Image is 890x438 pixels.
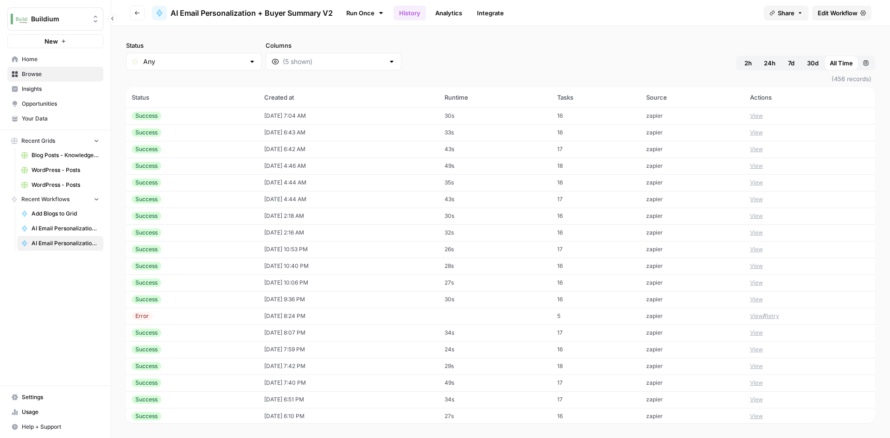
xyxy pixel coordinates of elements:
[32,166,99,174] span: WordPress - Posts
[132,412,161,420] div: Success
[750,178,763,187] button: View
[439,324,552,341] td: 34s
[22,100,99,108] span: Opportunities
[7,419,103,434] button: Help + Support
[439,274,552,291] td: 27s
[439,124,552,141] td: 33s
[11,11,27,27] img: Buildium Logo
[22,55,99,63] span: Home
[778,8,795,18] span: Share
[32,151,99,159] span: Blog Posts - Knowledge Base.csv
[552,358,640,375] td: 18
[552,241,640,258] td: 17
[750,395,763,404] button: View
[641,158,744,174] td: zapier
[641,108,744,124] td: zapier
[7,34,103,48] button: New
[259,274,439,291] td: [DATE] 10:06 PM
[471,6,509,20] a: Integrate
[7,405,103,419] a: Usage
[750,262,763,270] button: View
[32,209,99,218] span: Add Blogs to Grid
[552,291,640,308] td: 16
[259,124,439,141] td: [DATE] 6:43 AM
[830,58,853,68] span: All Time
[818,8,858,18] span: Edit Workflow
[132,229,161,237] div: Success
[44,37,58,46] span: New
[259,375,439,391] td: [DATE] 7:40 PM
[641,174,744,191] td: zapier
[750,379,763,387] button: View
[132,312,153,320] div: Error
[259,308,439,324] td: [DATE] 8:24 PM
[439,108,552,124] td: 30s
[32,239,99,248] span: AI Email Personalization + Buyer Summary V2
[259,87,439,108] th: Created at
[641,208,744,224] td: zapier
[259,208,439,224] td: [DATE] 2:18 AM
[552,208,640,224] td: 16
[132,379,161,387] div: Success
[132,345,161,354] div: Success
[439,208,552,224] td: 30s
[439,291,552,308] td: 30s
[22,408,99,416] span: Usage
[750,245,763,254] button: View
[439,158,552,174] td: 49s
[32,181,99,189] span: WordPress - Posts
[758,56,781,70] button: 24h
[259,291,439,308] td: [DATE] 9:36 PM
[132,279,161,287] div: Success
[552,108,640,124] td: 16
[132,362,161,370] div: Success
[781,56,801,70] button: 7d
[439,191,552,208] td: 43s
[750,345,763,354] button: View
[788,58,795,68] span: 7d
[259,391,439,408] td: [DATE] 6:51 PM
[7,82,103,96] a: Insights
[744,58,752,68] span: 2h
[552,191,640,208] td: 17
[132,145,161,153] div: Success
[17,163,103,178] a: WordPress - Posts
[439,174,552,191] td: 35s
[641,141,744,158] td: zapier
[552,341,640,358] td: 16
[259,358,439,375] td: [DATE] 7:42 PM
[750,329,763,337] button: View
[552,274,640,291] td: 16
[126,41,262,50] label: Status
[641,324,744,341] td: zapier
[641,191,744,208] td: zapier
[259,108,439,124] td: [DATE] 7:04 AM
[801,56,824,70] button: 30d
[641,258,744,274] td: zapier
[126,70,875,87] span: (456 records)
[750,112,763,120] button: View
[7,390,103,405] a: Settings
[22,423,99,431] span: Help + Support
[738,56,758,70] button: 2h
[259,191,439,208] td: [DATE] 4:44 AM
[750,312,763,320] button: View
[7,96,103,111] a: Opportunities
[22,85,99,93] span: Insights
[22,393,99,401] span: Settings
[439,341,552,358] td: 24s
[31,14,87,24] span: Buildium
[750,362,763,370] button: View
[750,162,763,170] button: View
[750,212,763,220] button: View
[641,391,744,408] td: zapier
[340,5,390,21] a: Run Once
[641,308,744,324] td: zapier
[132,162,161,170] div: Success
[132,329,161,337] div: Success
[552,324,640,341] td: 17
[394,6,426,20] a: History
[552,391,640,408] td: 17
[143,57,245,66] input: Any
[132,295,161,304] div: Success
